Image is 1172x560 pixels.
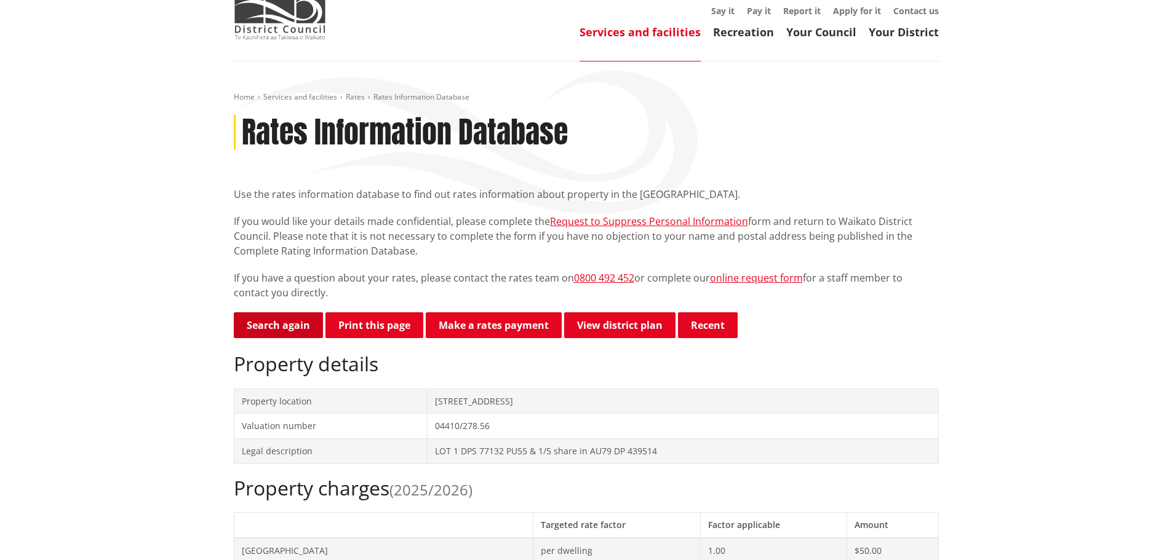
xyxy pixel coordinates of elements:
a: View district plan [564,312,676,338]
a: Pay it [747,5,771,17]
a: 0800 492 452 [574,271,634,285]
p: Use the rates information database to find out rates information about property in the [GEOGRAPHI... [234,187,939,202]
h2: Property charges [234,476,939,500]
span: (2025/2026) [389,479,472,500]
th: Factor applicable [701,512,847,537]
a: Report it [783,5,821,17]
td: [STREET_ADDRESS] [427,388,938,414]
button: Print this page [325,312,423,338]
a: Your Council [786,25,856,39]
a: Apply for it [833,5,881,17]
td: Legal description [234,438,427,463]
a: Services and facilities [263,92,337,102]
td: 04410/278.56 [427,414,938,439]
h2: Property details [234,352,939,376]
a: Recreation [713,25,774,39]
span: Rates Information Database [373,92,469,102]
a: Search again [234,312,323,338]
a: Request to Suppress Personal Information [550,215,748,228]
th: Targeted rate factor [533,512,700,537]
td: Valuation number [234,414,427,439]
a: online request form [710,271,803,285]
td: Property location [234,388,427,414]
th: Amount [847,512,938,537]
td: LOT 1 DPS 77132 PU55 & 1/5 share in AU79 DP 439514 [427,438,938,463]
button: Recent [678,312,738,338]
a: Contact us [893,5,939,17]
a: Rates [346,92,365,102]
a: Your District [869,25,939,39]
a: Home [234,92,255,102]
p: If you have a question about your rates, please contact the rates team on or complete our for a s... [234,270,939,300]
p: If you would like your details made confidential, please complete the form and return to Waikato ... [234,214,939,258]
iframe: Messenger Launcher [1115,508,1160,553]
a: Say it [711,5,735,17]
nav: breadcrumb [234,92,939,103]
h1: Rates Information Database [242,115,568,151]
a: Services and facilities [580,25,701,39]
a: Make a rates payment [426,312,562,338]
